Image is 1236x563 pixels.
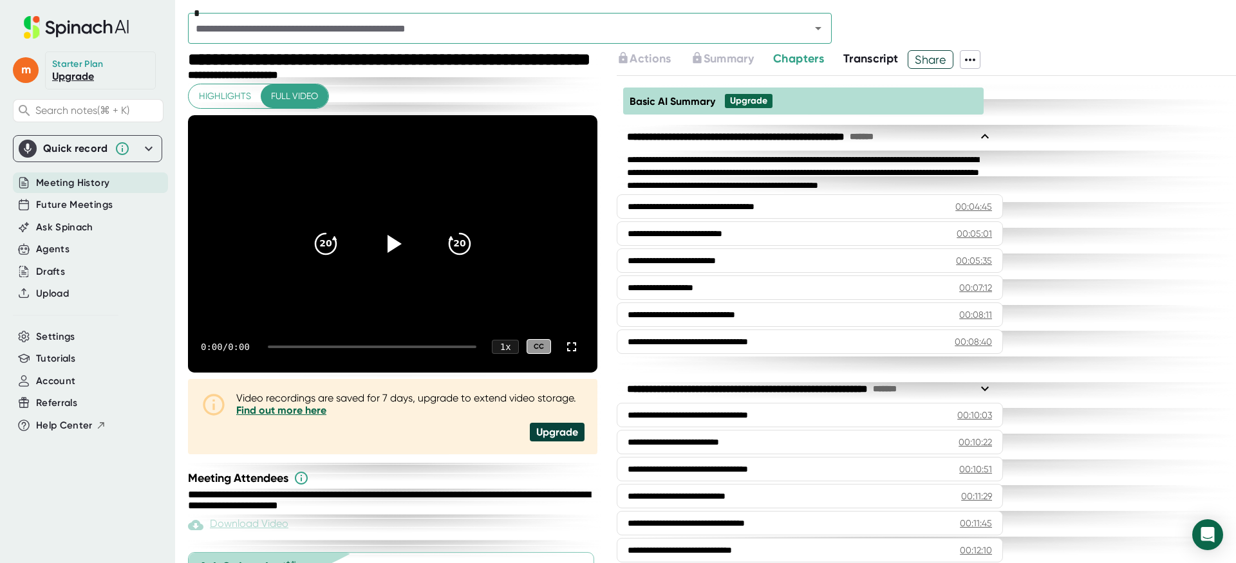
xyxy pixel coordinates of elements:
[630,95,715,107] span: Basic AI Summary
[956,254,992,267] div: 00:05:35
[36,264,65,279] button: Drafts
[236,392,585,416] div: Video recordings are saved for 7 days, upgrade to extend video storage.
[908,48,953,71] span: Share
[43,142,108,155] div: Quick record
[52,70,94,82] a: Upgrade
[36,418,93,433] span: Help Center
[773,50,824,68] button: Chapters
[961,490,992,503] div: 00:11:29
[13,57,39,83] span: m
[199,88,251,104] span: Highlights
[35,104,129,116] span: Search notes (⌘ + K)
[809,19,827,37] button: Open
[908,50,953,69] button: Share
[730,95,767,107] div: Upgrade
[530,423,585,441] div: Upgrade
[691,50,754,68] button: Summary
[959,308,992,321] div: 00:08:11
[960,517,992,530] div: 00:11:45
[959,436,992,448] div: 00:10:22
[955,335,992,348] div: 00:08:40
[957,227,992,240] div: 00:05:01
[36,374,75,389] button: Account
[188,470,601,486] div: Meeting Attendees
[36,220,93,235] button: Ask Spinach
[36,329,75,344] button: Settings
[492,340,519,354] div: 1 x
[691,50,773,69] div: Upgrade to access
[843,50,899,68] button: Transcript
[843,51,899,66] span: Transcript
[630,51,671,66] span: Actions
[236,404,326,416] a: Find out more here
[36,351,75,366] button: Tutorials
[959,281,992,294] div: 00:07:12
[617,50,690,69] div: Upgrade to access
[36,418,106,433] button: Help Center
[52,59,104,70] div: Starter Plan
[36,242,70,257] button: Agents
[955,200,992,213] div: 00:04:45
[773,51,824,66] span: Chapters
[189,84,261,108] button: Highlights
[19,136,156,162] div: Quick record
[261,84,328,108] button: Full video
[36,396,77,411] button: Referrals
[271,88,318,104] span: Full video
[959,463,992,475] div: 00:10:51
[957,409,992,421] div: 00:10:03
[188,517,288,533] div: Paid feature
[36,198,113,212] button: Future Meetings
[201,342,252,352] div: 0:00 / 0:00
[527,339,551,354] div: CC
[1192,519,1223,550] div: Open Intercom Messenger
[617,50,671,68] button: Actions
[704,51,754,66] span: Summary
[36,286,69,301] button: Upload
[36,176,109,190] button: Meeting History
[960,544,992,557] div: 00:12:10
